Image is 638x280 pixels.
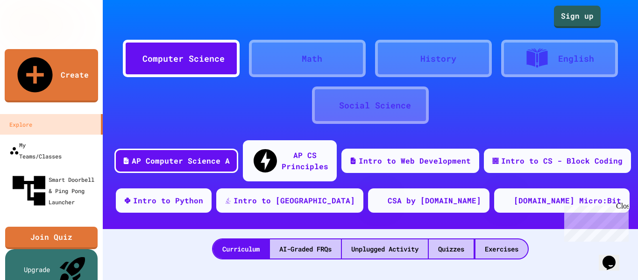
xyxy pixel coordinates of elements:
div: Curriculum [213,239,269,258]
div: AP Computer Science A [132,155,230,166]
div: Intro to CS - Block Coding [501,155,623,166]
div: Intro to Python [133,195,203,206]
div: Intro to Web Development [359,155,471,166]
img: CODE_logo_RGB.png [503,197,509,204]
iframe: chat widget [560,202,629,242]
div: English [558,52,594,65]
div: My Teams/Classes [9,139,62,162]
div: Quizzes [429,239,474,258]
iframe: chat widget [599,243,629,271]
div: Exercises [475,239,528,258]
div: AP CS Principles [282,150,328,172]
a: Create [5,49,98,102]
div: Upgrade [24,265,50,274]
div: Unplugged Activity [342,239,428,258]
div: [DOMAIN_NAME] Micro:Bit [514,195,621,206]
a: Sign up [554,6,601,28]
div: Chat with us now!Close [4,4,64,59]
div: CSA by [DOMAIN_NAME] [388,195,481,206]
a: Join Quiz [5,227,98,249]
div: History [420,52,456,65]
div: Computer Science [142,52,225,65]
img: logo-orange.svg [9,9,93,34]
div: Math [302,52,322,65]
div: Smart Doorbell & Ping Pong Launcher [9,171,99,210]
div: Explore [9,119,32,130]
div: AI-Graded FRQs [270,239,341,258]
div: Intro to [GEOGRAPHIC_DATA] [234,195,355,206]
div: Social Science [339,99,411,112]
img: CODE_logo_RGB.png [376,197,383,204]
